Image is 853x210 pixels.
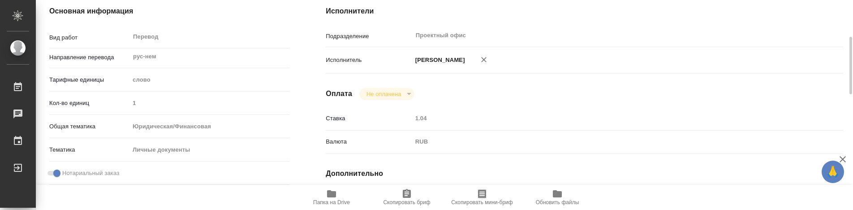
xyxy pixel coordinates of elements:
span: Папка на Drive [313,199,350,206]
span: Обновить файлы [536,199,579,206]
h4: Исполнители [326,6,843,17]
button: 🙏 [822,161,844,183]
div: Не оплачена [359,88,414,100]
p: Тарифные единицы [49,75,129,84]
h4: Оплата [326,88,352,99]
div: слово [129,72,290,87]
p: Общая тематика [49,122,129,131]
p: Направление перевода [49,53,129,62]
p: Вид работ [49,33,129,42]
button: Папка на Drive [294,185,369,210]
div: Личные документы [129,142,290,157]
p: Тематика [49,145,129,154]
p: Кол-во единиц [49,99,129,108]
button: Скопировать бриф [369,185,444,210]
p: Валюта [326,137,412,146]
span: Скопировать мини-бриф [451,199,513,206]
span: 🙏 [825,162,840,181]
h4: Дополнительно [326,168,843,179]
h4: Основная информация [49,6,290,17]
p: [PERSON_NAME] [412,56,465,65]
div: Юридическая/Финансовая [129,119,290,134]
div: RUB [412,134,800,149]
p: Ставка [326,114,412,123]
input: Пустое поле [129,96,290,109]
input: Пустое поле [412,112,800,125]
span: Нотариальный заказ [62,169,119,178]
p: Исполнитель [326,56,412,65]
span: Скопировать бриф [383,199,430,206]
button: Удалить исполнителя [474,50,494,70]
button: Не оплачена [364,90,404,98]
p: Подразделение [326,32,412,41]
button: Обновить файлы [520,185,595,210]
button: Скопировать мини-бриф [444,185,520,210]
